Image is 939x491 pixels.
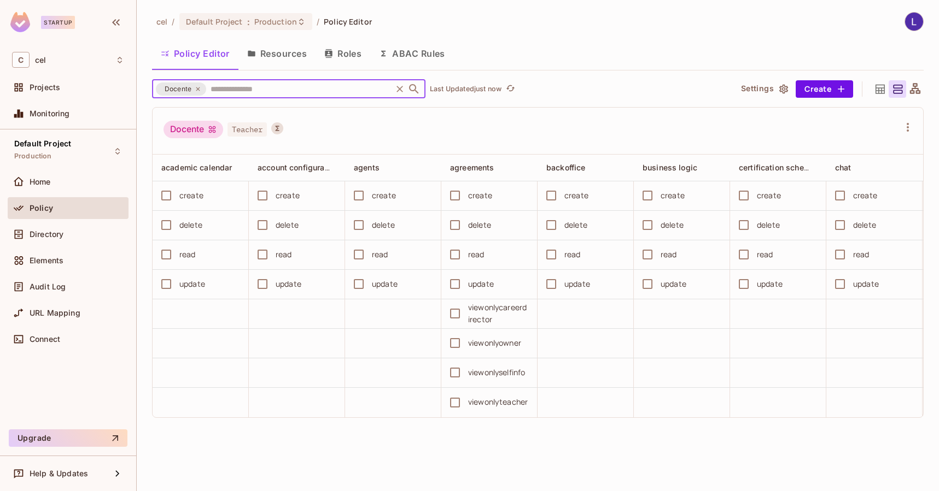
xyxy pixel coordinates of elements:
div: delete [757,219,780,231]
div: update [564,278,590,290]
button: Policy Editor [152,40,238,67]
div: create [468,190,492,202]
button: Settings [737,80,791,98]
span: Docente [158,84,198,94]
span: Production [254,16,297,27]
div: Startup [41,16,75,29]
div: read [372,249,388,261]
div: read [661,249,677,261]
li: / [317,16,319,27]
div: delete [468,219,491,231]
div: update [372,278,398,290]
span: Help & Updates [30,469,88,478]
div: update [661,278,686,290]
div: update [468,278,494,290]
img: Luis Lanza [905,13,923,31]
span: agents [354,163,380,172]
div: read [276,249,292,261]
div: read [564,249,581,261]
span: URL Mapping [30,309,80,317]
span: certification schema [739,162,815,173]
span: backoffice [546,163,586,172]
div: create [661,190,685,202]
div: delete [853,219,876,231]
button: Resources [238,40,316,67]
span: Policy [30,204,53,212]
div: delete [564,219,587,231]
span: Policy Editor [324,16,372,27]
span: Directory [30,230,63,239]
span: agreements [450,163,494,172]
div: read [757,249,773,261]
span: the active workspace [156,16,167,27]
button: Upgrade [9,429,127,447]
span: Elements [30,256,63,265]
li: / [172,16,174,27]
div: delete [276,219,299,231]
button: Create [796,80,853,98]
span: Connect [30,335,60,344]
span: chat [835,163,851,172]
span: Projects [30,83,60,92]
div: delete [372,219,395,231]
span: Click to refresh data [501,82,517,96]
div: create [276,190,300,202]
div: delete [661,219,684,231]
div: Docente [156,82,206,96]
button: refresh [504,82,517,96]
button: Clear [392,81,407,97]
button: Roles [316,40,370,67]
div: create [853,190,877,202]
div: create [372,190,396,202]
div: update [757,278,783,290]
div: viewonlyselfinfo [468,366,525,378]
div: create [179,190,203,202]
div: update [853,278,879,290]
button: Open [406,81,422,97]
div: viewonlyteacher [468,396,528,408]
span: Default Project [186,16,243,27]
div: read [179,249,196,261]
div: viewonlyowner [468,337,521,349]
span: Home [30,178,51,186]
span: refresh [506,84,515,94]
span: Teacher [228,122,267,137]
span: academic calendar [161,163,232,172]
div: read [853,249,870,261]
div: Docente [164,121,223,138]
div: update [179,278,205,290]
span: business logic [643,163,697,172]
div: create [564,190,588,202]
div: read [468,249,485,261]
img: SReyMgAAAABJRU5ErkJggg== [10,12,30,32]
span: C [12,52,30,68]
span: Monitoring [30,109,70,118]
span: account configuration [258,162,339,173]
div: viewonlycareerdirector [468,301,528,326]
div: update [276,278,301,290]
button: A User Set is a dynamically conditioned role, grouping users based on real-time criteria. [271,122,283,134]
span: Production [14,152,52,161]
span: Workspace: cel [35,56,46,64]
p: Last Updated just now [430,85,501,93]
span: Audit Log [30,282,66,291]
div: delete [179,219,202,231]
span: Default Project [14,139,71,148]
span: : [247,17,250,26]
button: ABAC Rules [370,40,454,67]
div: create [757,190,781,202]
